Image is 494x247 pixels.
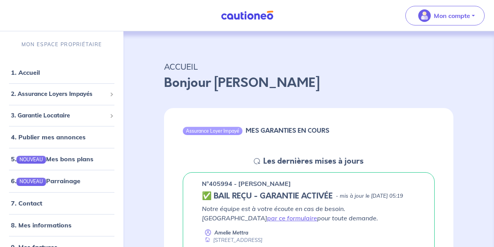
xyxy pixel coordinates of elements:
a: 8. Mes informations [11,221,71,229]
p: Amelie Mettra [214,229,248,236]
a: par ce formulaire [267,214,317,222]
button: illu_account_valid_menu.svgMon compte [405,6,485,25]
div: 5.NOUVEAUMes bons plans [3,151,120,167]
div: 4. Publier mes annonces [3,129,120,145]
a: 6.NOUVEAUParrainage [11,177,80,185]
div: [STREET_ADDRESS] [202,236,262,244]
img: illu_account_valid_menu.svg [418,9,431,22]
div: 1. Accueil [3,65,120,80]
a: 4. Publier mes annonces [11,133,86,141]
p: Bonjour [PERSON_NAME] [164,74,453,92]
a: 5.NOUVEAUMes bons plans [11,155,93,163]
p: - mis à jour le [DATE] 05:19 [336,192,403,200]
h5: Les dernières mises à jours [263,157,364,166]
p: ACCUEIL [164,59,453,74]
div: 3. Garantie Locataire [3,108,120,123]
div: state: CONTRACT-VALIDATED, Context: ,MAYBE-CERTIFICATE,,LESSOR-DOCUMENTS,IS-ODEALIM [202,191,416,201]
h5: ✅ BAIL REÇU - GARANTIE ACTIVÉE [202,191,333,201]
a: 1. Accueil [11,69,40,76]
a: 7. Contact [11,199,42,207]
div: 7. Contact [3,195,120,211]
div: 2. Assurance Loyers Impayés [3,87,120,102]
h6: MES GARANTIES EN COURS [246,127,329,134]
div: Assurance Loyer Impayé [183,127,243,135]
p: Notre équipe est à votre écoute en cas de besoin. [GEOGRAPHIC_DATA] pour toute demande. [202,204,416,223]
div: 6.NOUVEAUParrainage [3,173,120,189]
p: n°405994 - [PERSON_NAME] [202,179,291,188]
img: Cautioneo [218,11,276,20]
span: 2. Assurance Loyers Impayés [11,90,107,99]
div: 8. Mes informations [3,217,120,233]
p: Mon compte [434,11,470,20]
span: 3. Garantie Locataire [11,111,107,120]
p: MON ESPACE PROPRIÉTAIRE [21,41,102,48]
